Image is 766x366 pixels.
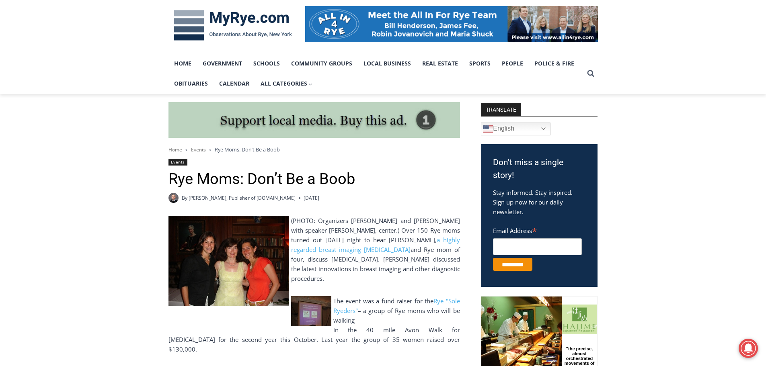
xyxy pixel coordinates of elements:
[464,53,496,74] a: Sports
[209,147,212,153] span: >
[493,156,585,182] h3: Don't miss a single story!
[185,147,188,153] span: >
[189,194,296,201] a: [PERSON_NAME], Publisher of [DOMAIN_NAME]
[168,296,460,354] p: The event was a fund raiser for the – a group of Rye moms who will be walking in the 40 mile Avon...
[481,103,521,116] strong: TRANSLATE
[168,216,460,283] p: (PHOTO: Organizers [PERSON_NAME] and [PERSON_NAME] with speaker [PERSON_NAME], center.) Over 150 ...
[214,74,255,94] a: Calendar
[493,223,582,237] label: Email Address
[168,193,179,203] a: Author image
[168,159,187,166] a: Events
[496,53,529,74] a: People
[168,53,197,74] a: Home
[255,74,318,94] button: Child menu of All Categories
[2,83,79,113] span: Open Tues. - Sun. [PHONE_NUMBER]
[168,146,182,153] a: Home
[168,145,460,153] nav: Breadcrumbs
[304,194,319,202] time: [DATE]
[358,53,417,74] a: Local Business
[483,124,493,134] img: en
[305,6,598,42] img: All in for Rye
[197,53,248,74] a: Government
[493,188,585,217] p: Stay informed. Stay inspired. Sign up now for our daily newsletter.
[210,80,373,98] span: Intern @ [DOMAIN_NAME]
[191,146,206,153] a: Events
[285,53,358,74] a: Community Groups
[291,296,331,326] img: Ppt_dsc02339
[417,53,464,74] a: Real Estate
[82,50,114,96] div: "the precise, almost orchestrated movements of cutting and assembling sushi and [PERSON_NAME] mak...
[193,78,390,100] a: Intern @ [DOMAIN_NAME]
[182,194,187,202] span: By
[168,170,460,188] h1: Rye Moms: Don’t Be a Boob
[248,53,285,74] a: Schools
[0,81,81,100] a: Open Tues. - Sun. [PHONE_NUMBER]
[529,53,580,74] a: Police & Fire
[215,146,280,153] span: Rye Moms: Don’t Be a Boob
[168,4,297,46] img: MyRye.com
[168,102,460,138] img: support local media, buy this ad
[583,66,598,81] button: View Search Form
[168,53,583,94] nav: Primary Navigation
[203,0,380,78] div: "[PERSON_NAME] and I covered the [DATE] Parade, which was a really eye opening experience as I ha...
[168,74,214,94] a: Obituaries
[481,123,550,135] a: English
[168,216,289,306] img: Lynn_cathy_sandy_dsc02350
